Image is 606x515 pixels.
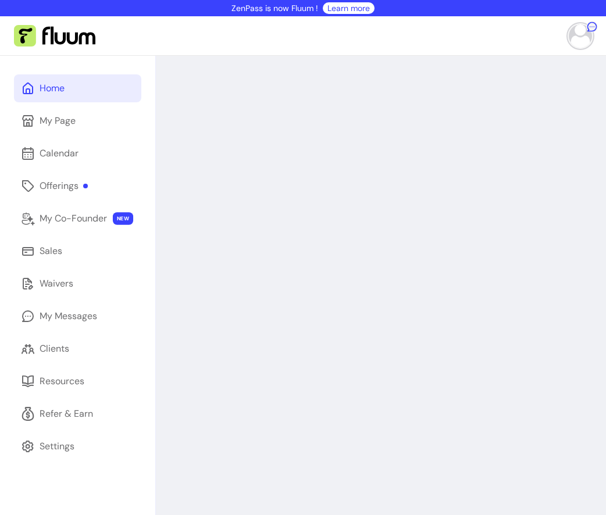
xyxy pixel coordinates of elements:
p: ZenPass is now Fluum ! [231,2,318,14]
div: Refer & Earn [40,407,93,421]
a: Learn more [327,2,370,14]
span: NEW [113,212,133,225]
a: Home [14,74,141,102]
div: Calendar [40,146,79,160]
button: avatar [564,24,592,48]
div: Home [40,81,65,95]
a: Clients [14,335,141,363]
img: Fluum Logo [14,25,95,47]
div: Waivers [40,277,73,291]
a: Waivers [14,270,141,298]
div: Sales [40,244,62,258]
div: My Co-Founder [40,212,107,226]
div: Offerings [40,179,88,193]
a: My Messages [14,302,141,330]
a: My Co-Founder NEW [14,205,141,233]
a: Offerings [14,172,141,200]
a: Calendar [14,140,141,167]
div: Settings [40,439,74,453]
a: Sales [14,237,141,265]
img: avatar [569,24,592,48]
div: My Messages [40,309,97,323]
div: My Page [40,114,76,128]
div: Clients [40,342,69,356]
a: Resources [14,367,141,395]
a: Settings [14,432,141,460]
a: My Page [14,107,141,135]
div: Resources [40,374,84,388]
a: Refer & Earn [14,400,141,428]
